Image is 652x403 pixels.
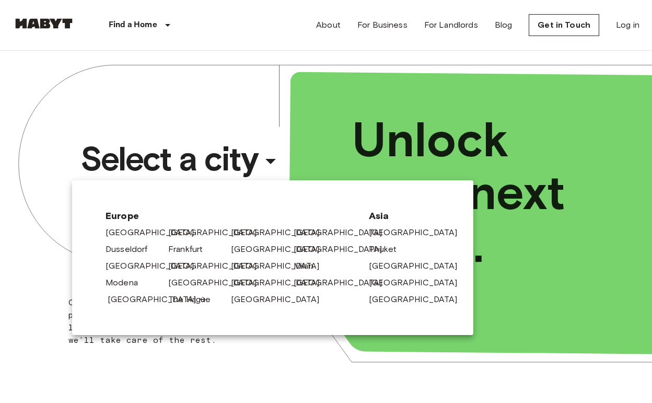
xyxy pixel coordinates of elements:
a: [GEOGRAPHIC_DATA] [106,226,205,239]
a: [GEOGRAPHIC_DATA] [294,277,393,289]
a: [GEOGRAPHIC_DATA] [369,260,468,272]
a: [GEOGRAPHIC_DATA] [106,260,205,272]
a: [GEOGRAPHIC_DATA] [294,243,393,256]
span: Asia [369,210,440,222]
a: [GEOGRAPHIC_DATA] [231,260,330,272]
a: [GEOGRAPHIC_DATA] [231,226,330,239]
a: Phuket [369,243,407,256]
span: Europe [106,210,352,222]
a: Modena [106,277,148,289]
a: [GEOGRAPHIC_DATA] [168,260,267,272]
a: Milan [294,260,324,272]
a: [GEOGRAPHIC_DATA] [108,293,207,306]
a: [GEOGRAPHIC_DATA] [369,277,468,289]
a: Dusseldorf [106,243,158,256]
a: [GEOGRAPHIC_DATA] [231,277,330,289]
a: [GEOGRAPHIC_DATA] [168,277,267,289]
a: [GEOGRAPHIC_DATA] [168,226,267,239]
a: [GEOGRAPHIC_DATA] [369,226,468,239]
a: [GEOGRAPHIC_DATA] [369,293,468,306]
a: [GEOGRAPHIC_DATA] [294,226,393,239]
a: [GEOGRAPHIC_DATA] [231,293,330,306]
a: [GEOGRAPHIC_DATA] [231,243,330,256]
a: Frankfurt [168,243,213,256]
